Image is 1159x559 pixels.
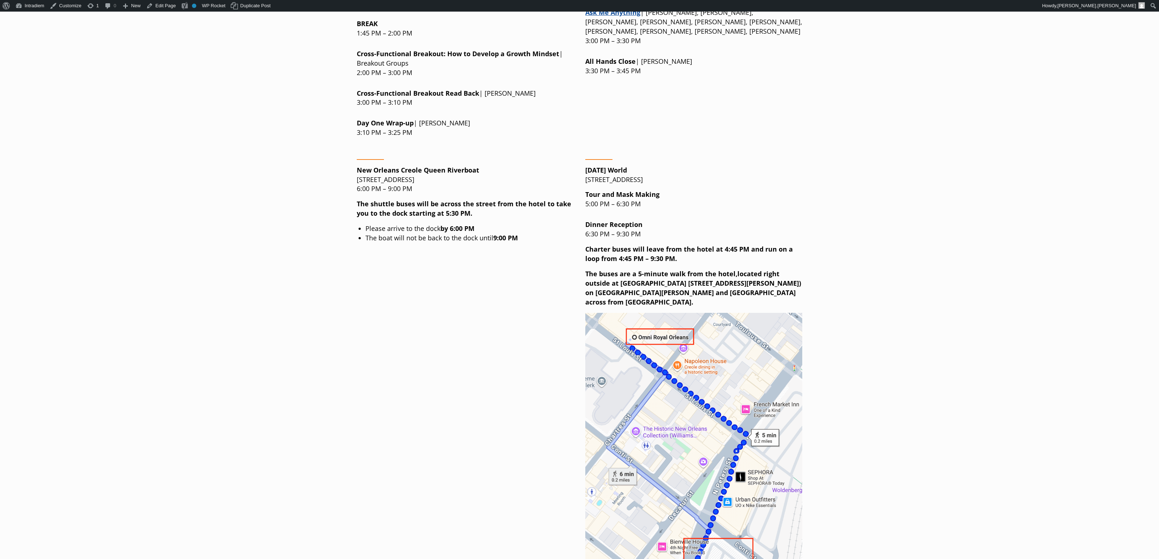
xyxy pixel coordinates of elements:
p: 6:30 PM – 9:30 PM [585,220,802,239]
a: Link opens in a new window [585,8,640,17]
strong: ow to Develop a Growth Mindset [452,49,559,58]
strong: t Read Back [357,89,479,98]
li: Please arrive to the dock [365,224,574,233]
strong: The shuttle buses will be across the street from the hotel to take you to the dock starting at 5:... [357,199,571,218]
strong: Charter buses will leave from the hotel at 4:45 PM and run on a loop from 4:45 PM – 9:30 PM. [585,245,793,263]
strong: 9:00 PM [493,233,518,242]
p: | Breakout Groups 2:00 PM – 3:00 PM [357,49,574,78]
p: [STREET_ADDRESS] 6:00 PM – 9:00 PM [357,166,574,194]
p: [STREET_ADDRESS] [585,166,802,185]
li: The boat will not be back to the dock until [365,233,574,243]
p: | [PERSON_NAME] 3:00 PM – 3:10 PM [357,89,574,108]
p: 5:00 PM – 6:30 PM [585,190,802,209]
strong: All Hands Close [585,57,636,66]
strong: located right outside at [GEOGRAPHIC_DATA] [STREET_ADDRESS][PERSON_NAME]) on [GEOGRAPHIC_DATA][PE... [585,269,801,306]
strong: by 6:00 PM [440,224,474,233]
strong: Cross-Functional Breakout: H [357,49,559,58]
strong: Cross-Functional Breakou [357,89,441,98]
strong: New Orleans Creole Queen Riverboat [357,166,479,174]
span: [PERSON_NAME].[PERSON_NAME] [1058,3,1136,8]
strong: BREAK [357,19,378,28]
div: No index [192,4,196,8]
p: | [PERSON_NAME] 3:30 PM – 3:45 PM [585,57,802,76]
strong: [DATE] World [585,166,627,174]
p: | [PERSON_NAME] 3:10 PM – 3:25 PM [357,119,574,137]
strong: The buses are a 5-minute walk from the hotel, [585,269,801,306]
strong: Dinner Reception [585,220,643,229]
strong: Tour and Mask Making [585,190,660,199]
p: | [PERSON_NAME], [PERSON_NAME], [PERSON_NAME], [PERSON_NAME], [PERSON_NAME], [PERSON_NAME], [PERS... [585,8,802,46]
p: 1:45 PM – 2:00 PM [357,19,574,38]
strong: Day One Wrap-up [357,119,414,127]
